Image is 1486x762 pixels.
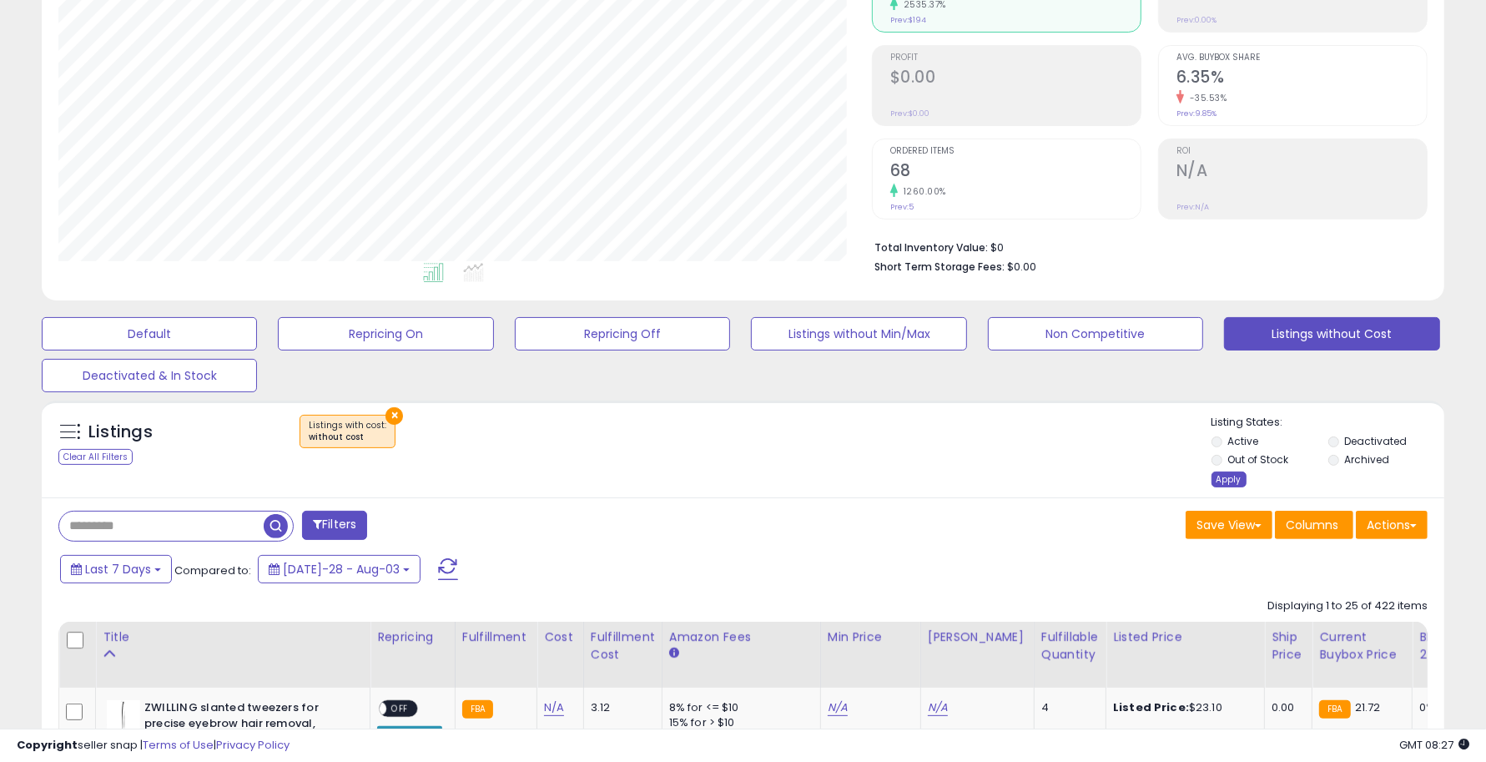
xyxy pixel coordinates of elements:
div: 3.12 [591,700,649,715]
span: ROI [1176,147,1427,156]
button: × [385,407,403,425]
button: Actions [1356,511,1428,539]
div: Apply [1211,472,1247,487]
button: Repricing On [278,317,493,351]
small: FBA [462,700,493,719]
button: Listings without Min/Max [751,317,966,351]
a: Privacy Policy [216,737,290,753]
label: Active [1227,434,1258,448]
div: 0.00 [1272,700,1299,715]
label: Archived [1344,452,1389,467]
b: Short Term Storage Fees: [874,260,1005,274]
h5: Listings [88,421,153,444]
span: Profit [890,53,1141,63]
div: Ship Price [1272,628,1305,664]
h2: $0.00 [890,68,1141,90]
div: $23.10 [1113,700,1252,715]
b: Total Inventory Value: [874,240,988,255]
div: Fulfillable Quantity [1041,628,1099,664]
span: Ordered Items [890,147,1141,156]
a: Terms of Use [143,737,214,753]
span: Columns [1286,517,1338,533]
small: -35.53% [1184,92,1227,104]
a: N/A [828,699,848,716]
li: $0 [874,236,1415,256]
div: [PERSON_NAME] [928,628,1027,646]
button: Default [42,317,257,351]
button: Deactivated & In Stock [42,359,257,392]
h2: 6.35% [1176,68,1427,90]
small: Prev: $0.00 [890,108,929,119]
span: OFF [386,702,413,716]
div: Min Price [828,628,914,646]
b: ZWILLING slanted tweezers for precise eyebrow hair removal, stainless steel polished, 90 mm [144,700,347,751]
div: 0% [1419,700,1474,715]
button: Save View [1186,511,1272,539]
a: N/A [928,699,948,716]
span: Avg. Buybox Share [1176,53,1427,63]
div: BB Share 24h. [1419,628,1480,664]
small: Prev: N/A [1176,202,1209,212]
span: Listings with cost : [309,419,386,444]
div: Amazon Fees [669,628,814,646]
button: Listings without Cost [1224,317,1439,351]
div: without cost [309,431,386,443]
div: Cost [544,628,577,646]
span: 21.72 [1355,699,1381,715]
div: seller snap | | [17,738,290,754]
small: FBA [1319,700,1350,719]
label: Out of Stock [1227,452,1288,467]
span: Compared to: [174,563,251,578]
span: Last 7 Days [85,561,151,578]
h2: N/A [1176,161,1427,184]
div: Clear All Filters [58,449,133,465]
img: 11DZNtNo25L._SL40_.jpg [107,700,140,734]
div: Fulfillment Cost [591,628,655,664]
button: Columns [1275,511,1353,539]
p: Listing States: [1211,415,1444,431]
span: $0.00 [1007,259,1036,275]
a: N/A [544,699,564,716]
small: Prev: 9.85% [1176,108,1217,119]
label: Deactivated [1344,434,1407,448]
small: Prev: 0.00% [1176,15,1217,25]
button: Repricing Off [515,317,730,351]
span: 2025-08-11 08:27 GMT [1399,737,1469,753]
div: Fulfillment [462,628,530,646]
button: Last 7 Days [60,555,172,583]
small: Prev: 5 [890,202,914,212]
small: Prev: $194 [890,15,926,25]
div: Title [103,628,363,646]
button: Filters [302,511,367,540]
div: Repricing [377,628,448,646]
div: Displaying 1 to 25 of 422 items [1267,598,1428,614]
h2: 68 [890,161,1141,184]
button: [DATE]-28 - Aug-03 [258,555,421,583]
span: [DATE]-28 - Aug-03 [283,561,400,578]
div: 4 [1041,700,1093,715]
small: Amazon Fees. [669,646,679,661]
div: 8% for <= $10 [669,700,808,715]
div: Listed Price [1113,628,1257,646]
b: Listed Price: [1113,699,1189,715]
small: 1260.00% [898,185,946,198]
div: Current Buybox Price [1319,628,1405,664]
strong: Copyright [17,737,78,753]
button: Non Competitive [988,317,1203,351]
